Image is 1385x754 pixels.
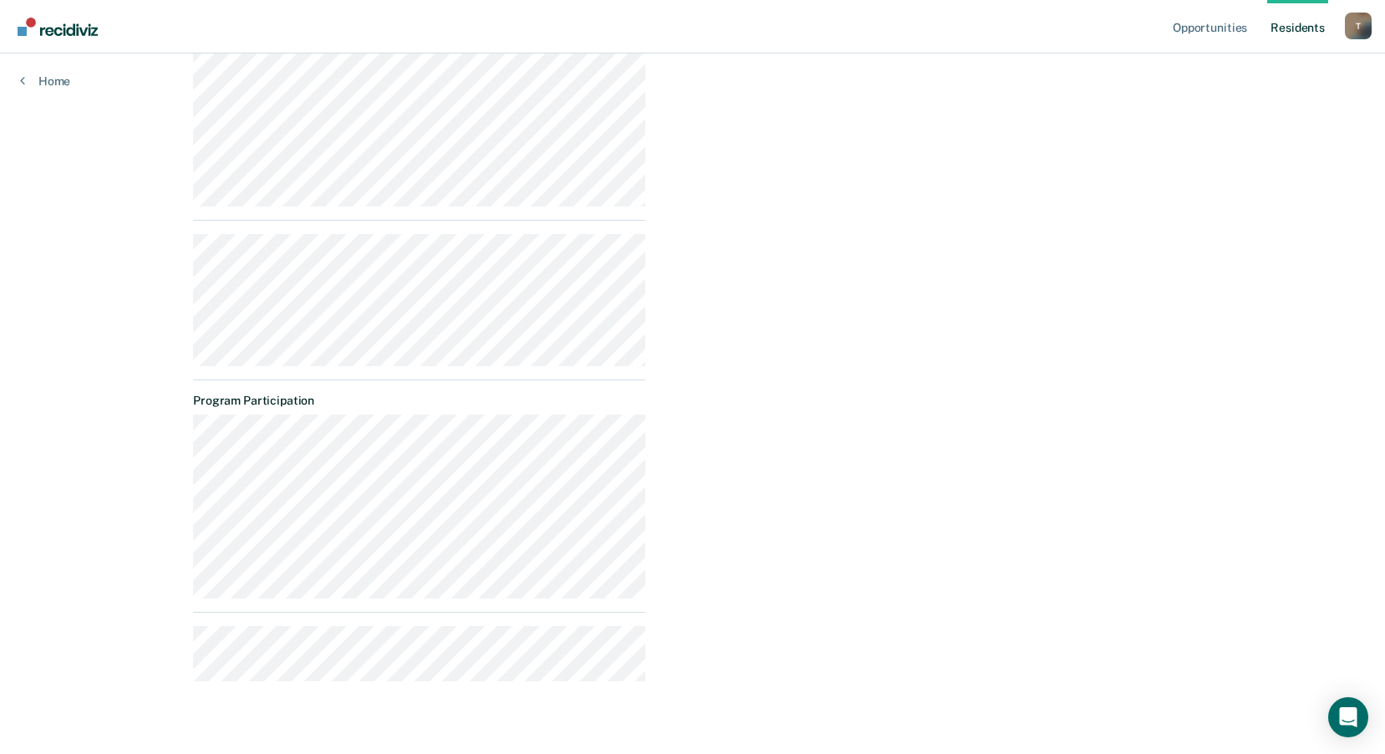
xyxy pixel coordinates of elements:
dt: Program Participation [193,394,645,408]
button: Profile dropdown button [1345,13,1372,39]
img: Recidiviz [18,18,98,36]
div: T [1345,13,1372,39]
a: Home [20,74,70,89]
div: Open Intercom Messenger [1328,697,1368,737]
